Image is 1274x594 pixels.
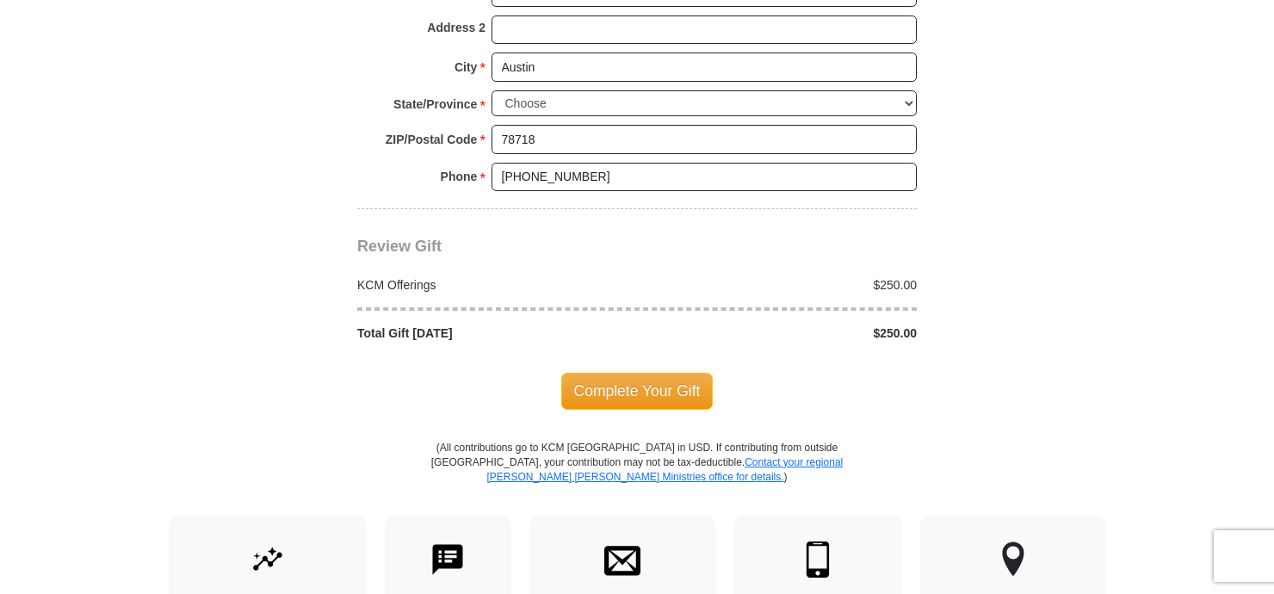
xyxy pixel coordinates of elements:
[427,15,485,40] strong: Address 2
[637,276,926,294] div: $250.00
[430,441,844,516] p: (All contributions go to KCM [GEOGRAPHIC_DATA] in USD. If contributing from outside [GEOGRAPHIC_D...
[393,92,477,116] strong: State/Province
[455,55,477,79] strong: City
[441,164,478,189] strong: Phone
[486,456,843,483] a: Contact your regional [PERSON_NAME] [PERSON_NAME] Ministries office for details.
[604,541,640,578] img: envelope.svg
[386,127,478,152] strong: ZIP/Postal Code
[250,541,286,578] img: give-by-stock.svg
[357,238,442,255] span: Review Gift
[430,541,466,578] img: text-to-give.svg
[637,325,926,342] div: $250.00
[561,373,714,409] span: Complete Your Gift
[349,276,638,294] div: KCM Offerings
[800,541,836,578] img: mobile.svg
[1001,541,1025,578] img: other-region
[349,325,638,342] div: Total Gift [DATE]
